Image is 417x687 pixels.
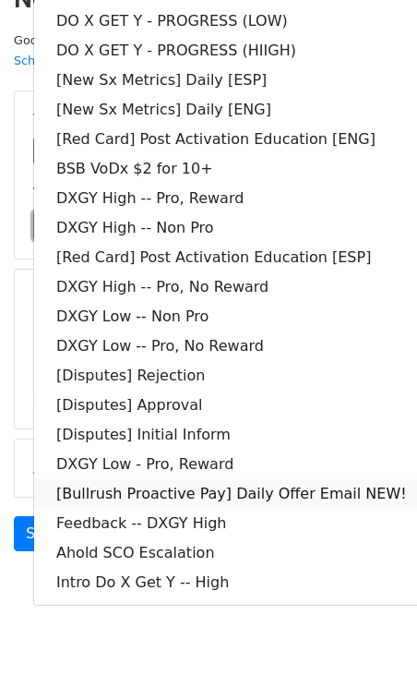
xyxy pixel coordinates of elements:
iframe: Chat Widget [325,598,417,687]
a: Send [14,516,75,551]
small: Google Sheet: [14,33,229,68]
